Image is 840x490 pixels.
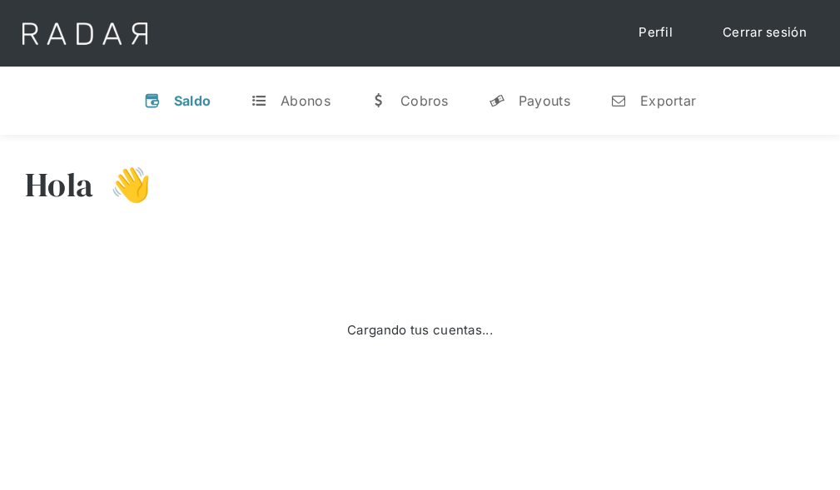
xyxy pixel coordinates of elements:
h3: Hola [25,164,93,205]
div: w [370,92,387,109]
div: Saldo [174,92,211,109]
div: y [489,92,505,109]
div: v [144,92,161,109]
div: Exportar [640,92,696,109]
div: Cobros [400,92,449,109]
a: Perfil [622,17,689,49]
a: Cerrar sesión [706,17,823,49]
div: t [251,92,267,109]
div: Abonos [281,92,331,109]
div: Cargando tus cuentas... [347,321,493,340]
h3: 👋 [93,164,152,205]
div: n [610,92,627,109]
div: Payouts [519,92,570,109]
